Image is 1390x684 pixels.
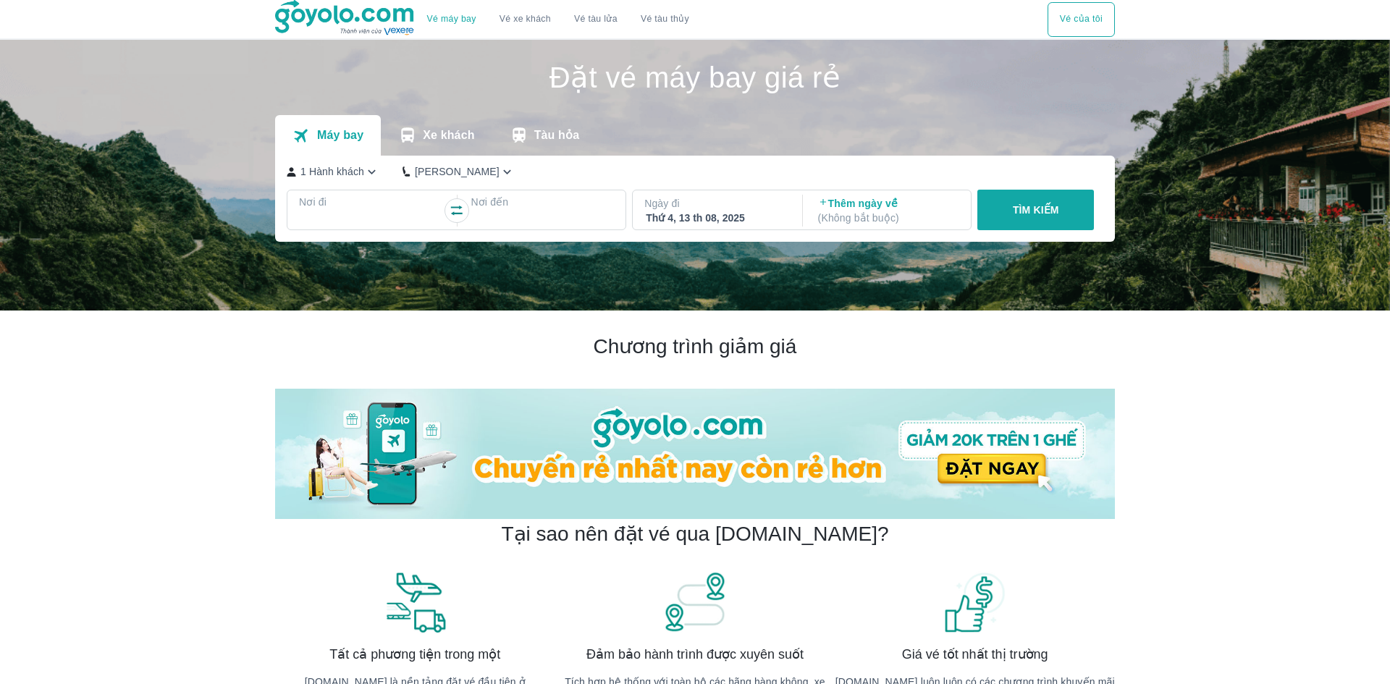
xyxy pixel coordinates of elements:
a: Vé máy bay [427,14,476,25]
a: Vé xe khách [500,14,551,25]
p: ( Không bắt buộc ) [818,211,959,225]
img: banner-home [275,389,1115,519]
button: 1 Hành khách [287,164,379,180]
p: Tàu hỏa [534,128,580,143]
span: Giá vé tốt nhất thị trường [902,646,1048,663]
div: choose transportation mode [1048,2,1115,37]
h2: Tại sao nên đặt vé qua [DOMAIN_NAME]? [501,521,888,547]
span: Tất cả phương tiện trong một [329,646,500,663]
span: Đảm bảo hành trình được xuyên suốt [586,646,804,663]
img: banner [382,570,447,634]
a: Vé tàu lửa [563,2,629,37]
img: banner [662,570,728,634]
p: Ngày đi [644,196,788,211]
h2: Chương trình giảm giá [275,334,1115,360]
p: Xe khách [423,128,474,143]
button: Vé của tôi [1048,2,1115,37]
p: Nơi đi [299,195,442,209]
img: banner [943,570,1008,634]
div: choose transportation mode [416,2,701,37]
button: [PERSON_NAME] [403,164,515,180]
p: Máy bay [317,128,363,143]
div: Thứ 4, 13 th 08, 2025 [646,211,786,225]
p: Nơi đến [471,195,614,209]
p: Thêm ngày về [818,196,959,225]
p: 1 Hành khách [300,164,364,179]
div: transportation tabs [275,115,597,156]
h1: Đặt vé máy bay giá rẻ [275,63,1115,92]
p: [PERSON_NAME] [415,164,500,179]
button: Vé tàu thủy [629,2,701,37]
